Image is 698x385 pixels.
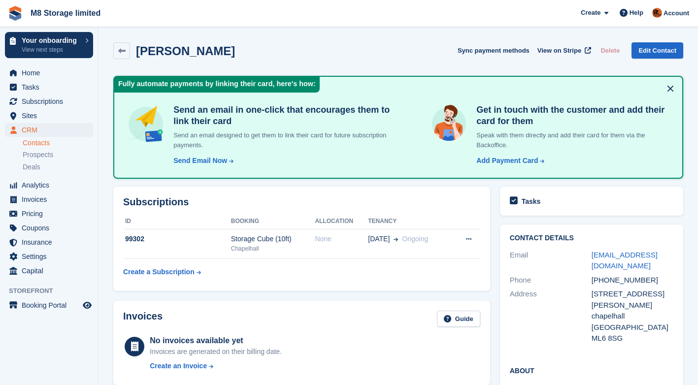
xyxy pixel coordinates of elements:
[476,156,538,166] div: Add Payment Card
[472,104,670,127] h4: Get in touch with the customer and add their card for them
[22,178,81,192] span: Analytics
[22,250,81,263] span: Settings
[652,8,662,18] img: Andy McLafferty
[150,335,282,347] div: No invoices available yet
[472,130,670,150] p: Speak with them directly and add their card for them via the Backoffice.
[630,8,643,18] span: Help
[5,207,93,221] a: menu
[522,197,541,206] h2: Tasks
[27,5,104,21] a: M8 Storage limited
[22,80,81,94] span: Tasks
[231,214,315,229] th: Booking
[581,8,600,18] span: Create
[22,95,81,108] span: Subscriptions
[23,150,93,160] a: Prospects
[22,221,81,235] span: Coupons
[150,361,207,371] div: Create an Invoice
[150,347,282,357] div: Invoices are generated on their billing date.
[368,214,451,229] th: Tenancy
[592,251,658,270] a: [EMAIL_ADDRESS][DOMAIN_NAME]
[402,235,428,243] span: Ongoing
[81,299,93,311] a: Preview store
[5,178,93,192] a: menu
[22,66,81,80] span: Home
[123,214,231,229] th: ID
[169,104,390,127] h4: Send an email in one-click that encourages them to link their card
[5,221,93,235] a: menu
[510,250,592,272] div: Email
[23,162,93,172] a: Deals
[9,286,98,296] span: Storefront
[5,32,93,58] a: Your onboarding View next steps
[150,361,282,371] a: Create an Invoice
[597,42,624,59] button: Delete
[5,298,93,312] a: menu
[5,250,93,263] a: menu
[22,192,81,206] span: Invoices
[123,267,195,277] div: Create a Subscription
[5,66,93,80] a: menu
[632,42,683,59] a: Edit Contact
[123,263,201,281] a: Create a Subscription
[22,298,81,312] span: Booking Portal
[22,123,81,137] span: CRM
[5,109,93,123] a: menu
[430,104,468,143] img: get-in-touch-e3e95b6451f4e49772a6039d3abdde126589d6f45a760754adfa51be33bf0f70.svg
[510,289,592,344] div: Address
[126,104,166,144] img: send-email-b5881ef4c8f827a638e46e229e590028c7e36e3a6c99d2365469aff88783de13.svg
[22,235,81,249] span: Insurance
[23,150,53,160] span: Prospects
[592,333,673,344] div: ML6 8SG
[472,156,545,166] a: Add Payment Card
[23,138,93,148] a: Contacts
[231,244,315,253] div: Chapelhall
[123,234,231,244] div: 99302
[5,192,93,206] a: menu
[123,196,480,208] h2: Subscriptions
[8,6,23,21] img: stora-icon-8386f47178a22dfd0bd8f6a31ec36ba5ce8667c1dd55bd0f319d3a0aa187defe.svg
[5,264,93,278] a: menu
[510,234,673,242] h2: Contact Details
[22,207,81,221] span: Pricing
[592,275,673,286] div: [PHONE_NUMBER]
[664,8,689,18] span: Account
[315,234,368,244] div: None
[123,311,163,327] h2: Invoices
[592,289,673,311] div: [STREET_ADDRESS][PERSON_NAME]
[5,123,93,137] a: menu
[437,311,480,327] a: Guide
[136,44,235,58] h2: [PERSON_NAME]
[22,109,81,123] span: Sites
[533,42,593,59] a: View on Stripe
[5,235,93,249] a: menu
[592,311,673,322] div: chapelhall
[315,214,368,229] th: Allocation
[114,77,320,93] div: Fully automate payments by linking their card, here's how:
[23,162,40,172] span: Deals
[537,46,581,56] span: View on Stripe
[231,234,315,244] div: Storage Cube (10ft)
[22,37,80,44] p: Your onboarding
[458,42,530,59] button: Sync payment methods
[510,275,592,286] div: Phone
[169,130,390,150] p: Send an email designed to get them to link their card for future subscription payments.
[592,322,673,333] div: [GEOGRAPHIC_DATA]
[368,234,390,244] span: [DATE]
[510,365,673,375] h2: About
[22,45,80,54] p: View next steps
[5,80,93,94] a: menu
[173,156,227,166] div: Send Email Now
[5,95,93,108] a: menu
[22,264,81,278] span: Capital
